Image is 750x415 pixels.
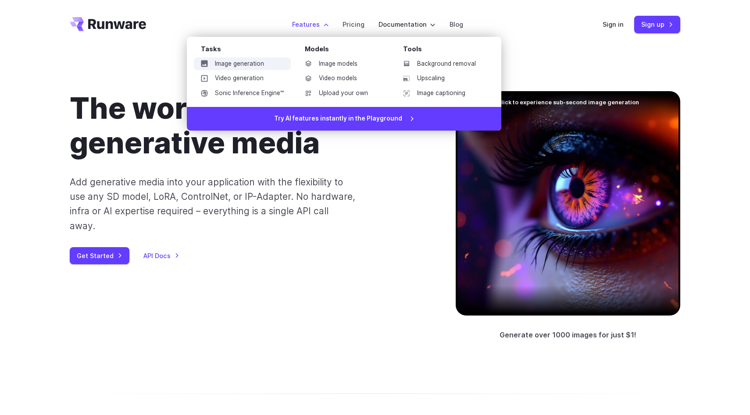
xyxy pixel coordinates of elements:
[396,72,487,85] a: Upscaling
[187,107,501,131] a: Try AI features instantly in the Playground
[194,87,291,100] a: Sonic Inference Engine™
[603,19,624,29] a: Sign in
[143,251,179,261] a: API Docs
[396,87,487,100] a: Image captioning
[298,72,389,85] a: Video models
[305,44,389,57] div: Models
[634,16,680,33] a: Sign up
[70,91,428,161] h1: The world’s fastest generative media
[298,57,389,71] a: Image models
[70,247,129,264] a: Get Started
[500,330,636,341] p: Generate over 1000 images for just $1!
[70,17,146,31] a: Go to /
[379,19,436,29] label: Documentation
[194,72,291,85] a: Video generation
[403,44,487,57] div: Tools
[70,175,356,233] p: Add generative media into your application with the flexibility to use any SD model, LoRA, Contro...
[298,87,389,100] a: Upload your own
[201,44,291,57] div: Tasks
[396,57,487,71] a: Background removal
[450,19,463,29] a: Blog
[343,19,364,29] a: Pricing
[292,19,329,29] label: Features
[194,57,291,71] a: Image generation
